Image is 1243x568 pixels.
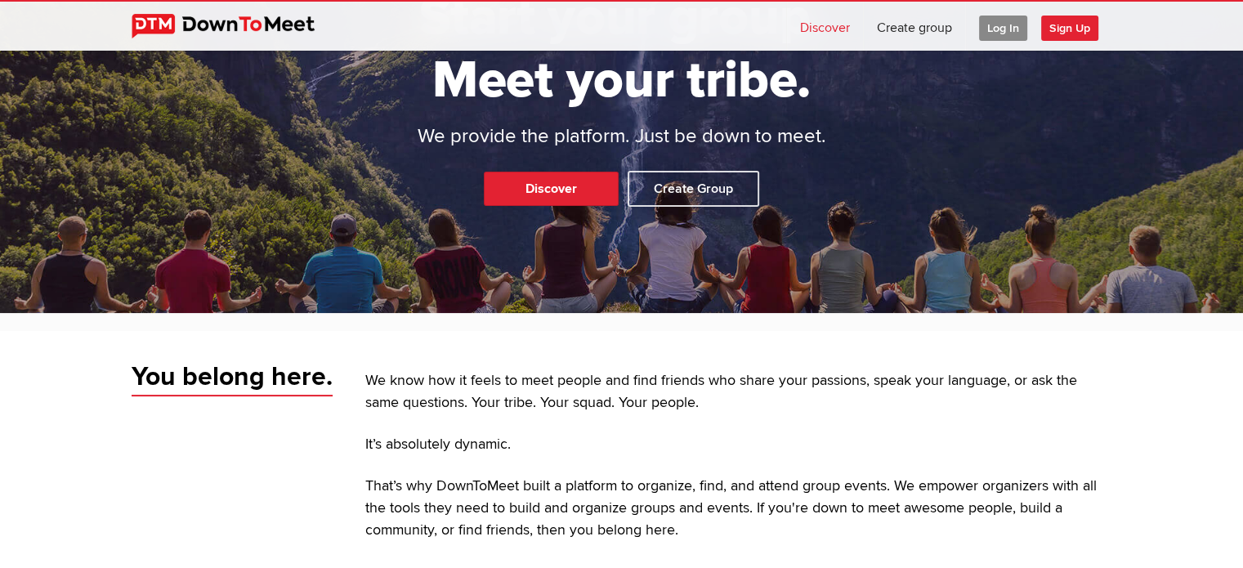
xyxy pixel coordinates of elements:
span: Log In [979,16,1027,41]
a: Create Group [628,171,759,207]
a: Discover [787,2,863,51]
span: You belong here. [132,360,333,396]
span: Sign Up [1041,16,1098,41]
p: We know how it feels to meet people and find friends who share your passions, speak your language... [365,370,1112,414]
p: That’s why DownToMeet built a platform to organize, find, and attend group events. We empower org... [365,476,1112,542]
img: DownToMeet [132,14,340,38]
a: Sign Up [1041,2,1111,51]
a: Create group [864,2,965,51]
a: Discover [484,172,619,206]
p: It’s absolutely dynamic. [365,434,1112,456]
a: Log In [966,2,1040,51]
